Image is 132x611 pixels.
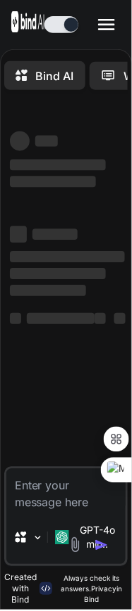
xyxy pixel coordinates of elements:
span: ‌ [32,229,78,240]
p: Always check its answers. in Bind [55,574,128,606]
p: Bind AI [36,67,74,84]
span: ‌ [10,314,21,325]
span: ‌ [114,314,126,325]
img: GPT-4o mini [55,532,69,546]
img: Bind AI [11,11,44,32]
img: bind-logo [40,584,52,596]
span: Privacy [91,586,116,594]
span: ‌ [10,176,97,188]
img: icon [95,539,109,553]
span: ‌ [10,252,126,263]
p: GPT-4o min.. [75,525,121,553]
span: ‌ [10,160,106,171]
img: attachment [67,538,83,554]
img: Pick Models [32,533,44,545]
span: ‌ [95,314,106,325]
span: ‌ [35,136,58,147]
span: ‌ [10,131,30,151]
span: ‌ [27,314,95,325]
span: ‌ [10,226,27,243]
span: ‌ [10,285,86,297]
span: ‌ [10,269,106,280]
p: Created with Bind [4,573,37,607]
